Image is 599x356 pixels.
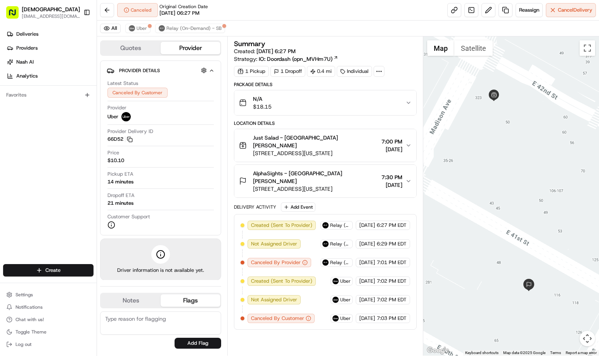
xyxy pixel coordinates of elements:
[107,200,133,207] div: 21 minutes
[454,40,493,56] button: Show satellite imagery
[3,70,97,82] a: Analytics
[107,136,133,143] button: 66D52
[5,109,62,123] a: 📗Knowledge Base
[100,24,121,33] button: All
[20,50,128,58] input: Clear
[322,241,329,247] img: relay_logo_black.png
[332,297,339,303] img: uber-new-logo.jpeg
[251,222,312,229] span: Created (Sent To Provider)
[3,89,93,101] div: Favorites
[107,113,118,120] span: Uber
[234,66,269,77] div: 1 Pickup
[234,204,276,210] div: Delivery Activity
[22,5,80,13] button: [DEMOGRAPHIC_DATA]
[253,134,378,149] span: Just Salad - [GEOGRAPHIC_DATA] [PERSON_NAME]
[8,31,141,43] p: Welcome 👋
[117,267,204,274] span: Driver information is not available yet.
[234,129,416,162] button: Just Salad - [GEOGRAPHIC_DATA] [PERSON_NAME][STREET_ADDRESS][US_STATE]7:00 PM[DATE]
[259,55,332,63] span: IO: Doordash (opn_MVHm7U)
[427,40,454,56] button: Show street map
[580,40,595,56] button: Toggle fullscreen view
[3,289,93,300] button: Settings
[330,259,351,266] span: Relay (On-Demand) - SB
[101,42,161,54] button: Quotes
[107,80,138,87] span: Latest Status
[22,13,80,19] button: [EMAIL_ADDRESS][DOMAIN_NAME]
[270,66,305,77] div: 1 Dropoff
[558,7,592,14] span: Cancel Delivery
[16,73,38,79] span: Analytics
[3,3,80,22] button: [DEMOGRAPHIC_DATA][EMAIL_ADDRESS][DOMAIN_NAME]
[62,109,128,123] a: 💻API Documentation
[137,25,147,31] span: Uber
[16,292,33,298] span: Settings
[45,267,61,274] span: Create
[381,181,402,189] span: [DATE]
[332,278,339,284] img: uber-new-logo.jpeg
[550,351,561,355] a: Terms
[322,222,329,228] img: relay_logo_black.png
[117,3,158,17] button: Canceled
[566,351,597,355] a: Report a map error
[340,278,351,284] span: Uber
[234,55,338,63] div: Strategy:
[253,169,378,185] span: AlphaSights - [GEOGRAPHIC_DATA] [PERSON_NAME]
[253,103,272,111] span: $18.15
[3,314,93,325] button: Chat with us!
[125,24,151,33] button: Uber
[175,338,221,349] button: Add Flag
[8,74,22,88] img: 1736555255976-a54dd68f-1ca7-489b-9aae-adbdc363a1c4
[16,45,38,52] span: Providers
[332,315,339,321] img: uber-new-logo.jpeg
[330,222,351,228] span: Relay (On-Demand) - SB
[107,171,133,178] span: Pickup ETA
[377,315,407,322] span: 7:03 PM EDT
[381,138,402,145] span: 7:00 PM
[359,296,375,303] span: [DATE]
[26,82,98,88] div: We're available if you need us!
[359,222,375,229] span: [DATE]
[26,74,127,82] div: Start new chat
[3,264,93,277] button: Create
[253,149,378,157] span: [STREET_ADDRESS][US_STATE]
[251,278,312,285] span: Created (Sent To Provider)
[251,296,297,303] span: Not Assigned Driver
[253,185,378,193] span: [STREET_ADDRESS][US_STATE]
[77,131,94,137] span: Pylon
[3,339,93,350] button: Log out
[159,25,165,31] img: relay_logo_black.png
[66,113,72,119] div: 💻
[3,56,97,68] a: Nash AI
[377,278,407,285] span: 7:02 PM EDT
[234,40,265,47] h3: Summary
[340,315,351,321] span: Uber
[107,178,133,185] div: 14 minutes
[55,131,94,137] a: Powered byPylon
[377,222,407,229] span: 6:27 PM EDT
[307,66,335,77] div: 0.4 mi
[234,120,417,126] div: Location Details
[129,25,135,31] img: uber-new-logo.jpeg
[161,42,220,54] button: Provider
[107,157,124,164] span: $10.10
[234,47,296,55] span: Created:
[8,8,23,23] img: Nash
[337,66,372,77] div: Individual
[132,76,141,86] button: Start new chat
[259,55,338,63] a: IO: Doordash (opn_MVHm7U)
[256,48,296,55] span: [DATE] 6:27 PM
[234,81,417,88] div: Package Details
[251,259,301,266] span: Canceled By Provider
[121,112,131,121] img: uber-new-logo.jpeg
[16,329,47,335] span: Toggle Theme
[359,315,375,322] span: [DATE]
[330,241,351,247] span: Relay (On-Demand) - SB
[107,149,119,156] span: Price
[516,3,543,17] button: Reassign
[166,25,222,31] span: Relay (On-Demand) - SB
[340,297,351,303] span: Uber
[16,59,34,66] span: Nash AI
